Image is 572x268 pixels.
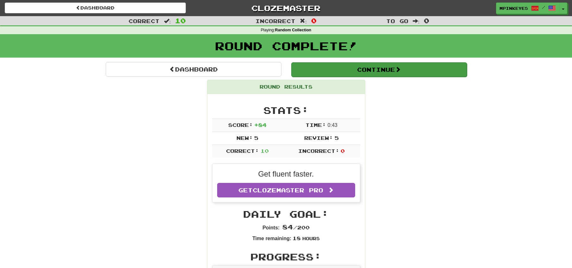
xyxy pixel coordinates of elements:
[129,18,160,24] span: Correct
[5,3,186,13] a: Dashboard
[291,62,467,77] button: Continue
[261,148,269,154] span: 10
[413,18,420,24] span: :
[275,28,311,32] strong: Random Collection
[226,148,259,154] span: Correct:
[386,18,408,24] span: To go
[212,209,360,219] h2: Daily Goal:
[212,105,360,115] h2: Stats:
[542,5,545,9] span: /
[2,40,570,52] h1: Round Complete!
[304,135,333,141] span: Review:
[195,3,376,14] a: Clozemaster
[328,122,337,128] span: 0 : 43
[228,122,253,128] span: Score:
[300,18,307,24] span: :
[207,80,365,94] div: Round Results
[253,187,323,194] span: Clozemaster Pro
[254,122,267,128] span: + 84
[292,235,301,241] span: 18
[302,236,320,241] small: Hours
[282,223,293,231] span: 84
[236,135,253,141] span: New:
[106,62,281,77] a: Dashboard
[282,224,310,230] span: / 200
[252,236,291,241] strong: Time remaining:
[254,135,258,141] span: 5
[255,18,295,24] span: Incorrect
[217,183,355,197] a: GetClozemaster Pro
[500,5,528,11] span: mpinkeyes
[212,252,360,262] h2: Progress:
[305,122,326,128] span: Time:
[311,17,317,24] span: 0
[424,17,429,24] span: 0
[217,169,355,179] p: Get fluent faster.
[164,18,171,24] span: :
[298,148,339,154] span: Incorrect:
[335,135,339,141] span: 5
[496,3,559,14] a: mpinkeyes /
[262,225,280,230] strong: Points:
[341,148,345,154] span: 0
[175,17,186,24] span: 10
